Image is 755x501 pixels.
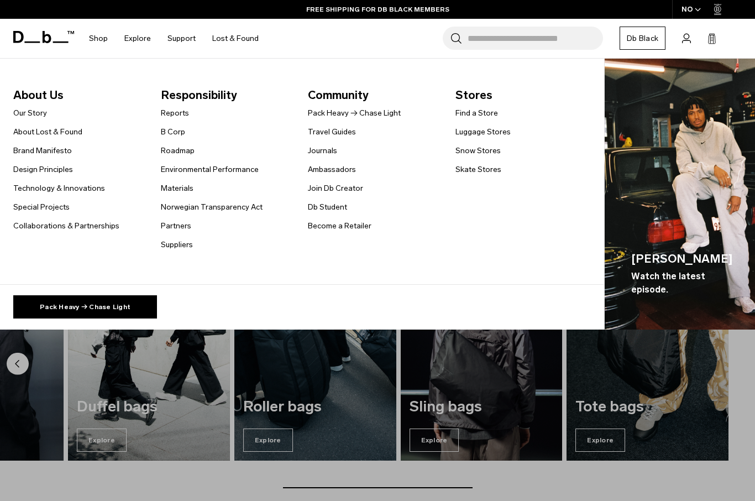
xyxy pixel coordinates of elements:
[13,145,72,156] a: Brand Manifesto
[13,164,73,175] a: Design Principles
[13,86,143,104] span: About Us
[308,86,438,104] span: Community
[455,86,585,104] span: Stores
[455,164,501,175] a: Skate Stores
[455,126,511,138] a: Luggage Stores
[308,126,356,138] a: Travel Guides
[605,59,755,330] a: [PERSON_NAME] Watch the latest episode. Db
[161,107,189,119] a: Reports
[161,86,291,104] span: Responsibility
[620,27,665,50] a: Db Black
[308,182,363,194] a: Join Db Creator
[455,145,501,156] a: Snow Stores
[13,107,47,119] a: Our Story
[89,19,108,58] a: Shop
[455,107,498,119] a: Find a Store
[306,4,449,14] a: FREE SHIPPING FOR DB BLACK MEMBERS
[167,19,196,58] a: Support
[161,145,195,156] a: Roadmap
[13,126,82,138] a: About Lost & Found
[161,182,193,194] a: Materials
[308,220,371,232] a: Become a Retailer
[124,19,151,58] a: Explore
[308,164,356,175] a: Ambassadors
[161,220,191,232] a: Partners
[308,145,337,156] a: Journals
[308,107,401,119] a: Pack Heavy → Chase Light
[212,19,259,58] a: Lost & Found
[308,201,347,213] a: Db Student
[631,270,733,296] span: Watch the latest episode.
[13,295,157,319] a: Pack Heavy → Chase Light
[161,164,259,175] a: Environmental Performance
[81,19,267,58] nav: Main Navigation
[631,250,733,268] span: [PERSON_NAME]
[13,201,70,213] a: Special Projects
[13,182,105,194] a: Technology & Innovations
[605,59,755,330] img: Db
[13,220,119,232] a: Collaborations & Partnerships
[161,126,185,138] a: B Corp
[161,239,193,251] a: Suppliers
[161,201,263,213] a: Norwegian Transparency Act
